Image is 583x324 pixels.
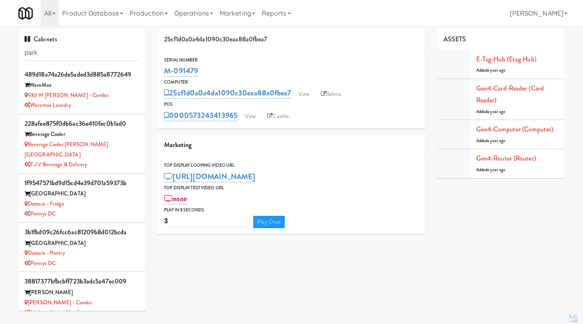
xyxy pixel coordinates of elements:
[476,154,536,163] a: Gen4-router (Router)
[18,65,146,114] li: 489d18a74a26de5aded3d885a8772649WaveMax 930 W [PERSON_NAME] - ComboWavemax Laundry
[25,259,56,267] a: Pennys DC
[25,140,108,159] a: Beverage Cooler [PERSON_NAME][GEOGRAPHIC_DATA]
[487,138,505,144] span: a year ago
[25,129,140,140] div: Beverage Cooler
[25,161,87,168] a: F.J.V Beverage & Delivery
[263,110,293,122] a: Castles
[25,275,140,288] div: 38817377bfbcbff723b3adc5a47ec009
[476,54,536,64] a: E-tag-hub (Etag Hub)
[25,34,57,44] span: Cabinets
[164,78,419,86] div: Computer
[158,29,425,50] div: 25cf1d0a0a4da1090c30eaa88a0fbea7
[164,56,419,64] div: Serial Number
[25,299,92,306] a: [PERSON_NAME] - Combo
[25,288,140,298] div: [PERSON_NAME]
[476,84,544,105] a: Gen4-card-reader (Card Reader)
[295,88,313,100] a: View
[164,87,291,99] a: 25cf1d0a0a4da1090c30eaa88a0fbea7
[25,249,65,257] a: Domain - Pantry
[25,210,56,218] a: Pennys DC
[25,80,140,91] div: WaveMax
[317,88,345,100] a: Balena
[18,114,146,174] li: 228afee875f0db6ac36e410fec0b1ad0Beverage Cooler Beverage Cooler [PERSON_NAME][GEOGRAPHIC_DATA]F.J...
[476,167,506,173] span: Added
[25,200,64,208] a: Domain - Fridge
[25,226,140,238] div: 3b1fbd09c26fcc6ac81209b8d012bcda
[18,223,146,272] li: 3b1fbd09c26fcc6ac81209b8d012bcda[GEOGRAPHIC_DATA] Domain - PantryPennys DC
[164,184,419,192] div: Top Display Test Video Url
[18,6,33,20] img: Micromart
[476,138,506,144] span: Added
[25,91,108,99] a: 930 W [PERSON_NAME] - Combo
[487,167,505,173] span: a year ago
[25,189,140,199] div: [GEOGRAPHIC_DATA]
[241,110,260,122] a: View
[476,109,506,115] span: Added
[164,206,419,214] div: Play in X seconds
[476,67,506,73] span: Added
[25,101,71,109] a: Wavemax Laundry
[25,308,85,316] a: Modern Market Vending
[164,100,419,109] div: POS
[25,118,140,130] div: 228afee875f0db6ac36e410fec0b1ad0
[164,140,191,150] span: Marketing
[164,161,419,170] div: Top Display Looping Video Url
[25,238,140,249] div: [GEOGRAPHIC_DATA]
[25,177,140,189] div: 1f9547571bd9d15cd4e39d701a59373b
[18,272,146,321] li: 38817377bfbcbff723b3adc5a47ec009[PERSON_NAME] [PERSON_NAME] - ComboModern Market Vending
[164,171,255,182] a: [URL][DOMAIN_NAME]
[18,174,146,223] li: 1f9547571bd9d15cd4e39d701a59373b[GEOGRAPHIC_DATA] Domain - FridgePennys DC
[476,125,553,134] a: Gen4-computer (Computer)
[164,110,238,121] a: 0000573243413965
[164,193,187,204] a: none
[253,216,285,228] a: Play Once
[25,45,140,61] input: Search cabinets
[25,68,140,81] div: 489d18a74a26de5aded3d885a8772649
[164,65,198,77] a: M-091479
[487,109,505,115] span: a year ago
[443,34,466,44] span: ASSETS
[487,67,505,73] span: a year ago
